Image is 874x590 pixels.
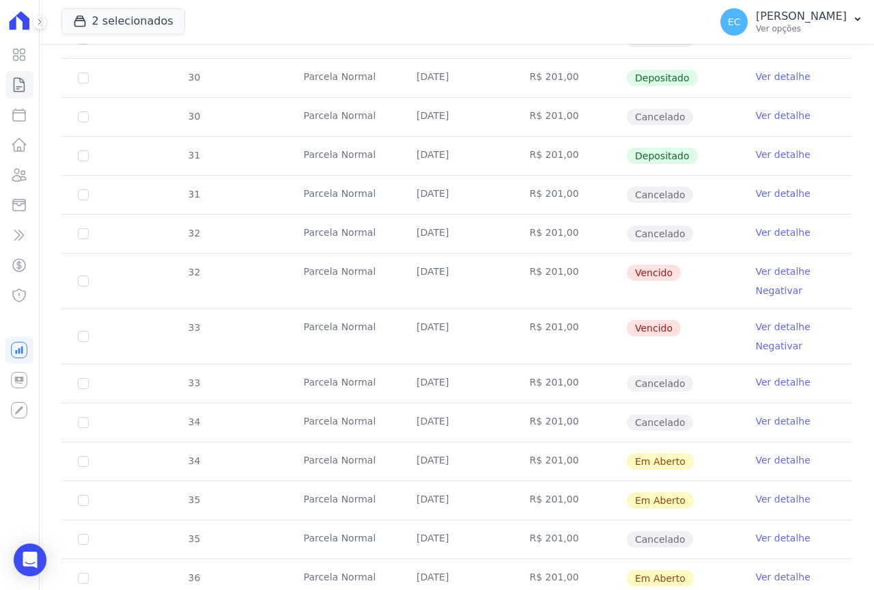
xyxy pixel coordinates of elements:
input: Só é possível selecionar pagamentos em aberto [78,228,89,239]
span: Em Aberto [627,453,694,470]
td: R$ 201,00 [513,520,626,559]
a: Ver detalhe [756,320,810,334]
span: 32 [187,228,201,239]
td: R$ 201,00 [513,59,626,97]
td: [DATE] [400,309,513,364]
td: [DATE] [400,176,513,214]
td: Parcela Normal [287,442,400,481]
span: 35 [187,494,201,505]
input: Só é possível selecionar pagamentos em aberto [78,534,89,545]
td: R$ 201,00 [513,215,626,253]
td: [DATE] [400,215,513,253]
span: 35 [187,533,201,544]
td: [DATE] [400,481,513,520]
td: [DATE] [400,98,513,136]
input: default [78,456,89,467]
td: R$ 201,00 [513,481,626,520]
span: Cancelado [627,414,693,431]
a: Negativar [756,285,803,296]
span: Depositado [627,148,698,164]
span: Em Aberto [627,570,694,587]
td: Parcela Normal [287,98,400,136]
a: Ver detalhe [756,492,810,506]
input: default [78,276,89,286]
span: Depositado [627,70,698,86]
input: Só é possível selecionar pagamentos em aberto [78,378,89,389]
p: [PERSON_NAME] [756,10,847,23]
input: default [78,495,89,506]
td: R$ 201,00 [513,254,626,308]
span: Vencido [627,265,681,281]
td: R$ 201,00 [513,403,626,442]
input: Só é possível selecionar pagamentos em aberto [78,150,89,161]
span: 32 [187,267,201,278]
div: Open Intercom Messenger [14,544,46,576]
td: Parcela Normal [287,176,400,214]
td: Parcela Normal [287,481,400,520]
td: [DATE] [400,364,513,403]
input: default [78,573,89,584]
a: Ver detalhe [756,453,810,467]
span: Em Aberto [627,492,694,509]
td: Parcela Normal [287,364,400,403]
td: R$ 201,00 [513,176,626,214]
td: [DATE] [400,442,513,481]
a: Ver detalhe [756,414,810,428]
a: Ver detalhe [756,148,810,161]
td: [DATE] [400,403,513,442]
td: R$ 201,00 [513,442,626,481]
span: 30 [187,72,201,83]
span: Vencido [627,320,681,336]
a: Negativar [756,340,803,351]
span: Cancelado [627,109,693,125]
td: [DATE] [400,59,513,97]
input: Só é possível selecionar pagamentos em aberto [78,72,89,83]
span: 31 [187,189,201,200]
span: 33 [187,322,201,333]
td: Parcela Normal [287,309,400,364]
span: Cancelado [627,187,693,203]
input: Só é possível selecionar pagamentos em aberto [78,189,89,200]
td: Parcela Normal [287,254,400,308]
button: 2 selecionados [61,8,185,34]
a: Ver detalhe [756,70,810,83]
span: Cancelado [627,375,693,392]
span: 33 [187,377,201,388]
td: [DATE] [400,137,513,175]
td: R$ 201,00 [513,309,626,364]
input: Só é possível selecionar pagamentos em aberto [78,111,89,122]
td: R$ 201,00 [513,137,626,175]
td: R$ 201,00 [513,364,626,403]
p: Ver opções [756,23,847,34]
a: Ver detalhe [756,187,810,200]
a: Ver detalhe [756,226,810,239]
a: Ver detalhe [756,375,810,389]
span: 31 [187,150,201,161]
a: Ver detalhe [756,265,810,278]
input: Só é possível selecionar pagamentos em aberto [78,417,89,428]
span: EC [728,17,741,27]
span: Cancelado [627,226,693,242]
button: EC [PERSON_NAME] Ver opções [709,3,874,41]
td: [DATE] [400,520,513,559]
span: 34 [187,455,201,466]
a: Ver detalhe [756,570,810,584]
span: 34 [187,416,201,427]
td: Parcela Normal [287,403,400,442]
td: Parcela Normal [287,520,400,559]
span: 30 [187,111,201,122]
a: Ver detalhe [756,531,810,545]
a: Ver detalhe [756,109,810,122]
td: R$ 201,00 [513,98,626,136]
td: Parcela Normal [287,59,400,97]
span: Cancelado [627,531,693,548]
td: Parcela Normal [287,215,400,253]
td: [DATE] [400,254,513,308]
td: Parcela Normal [287,137,400,175]
span: 36 [187,572,201,583]
input: default [78,331,89,342]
